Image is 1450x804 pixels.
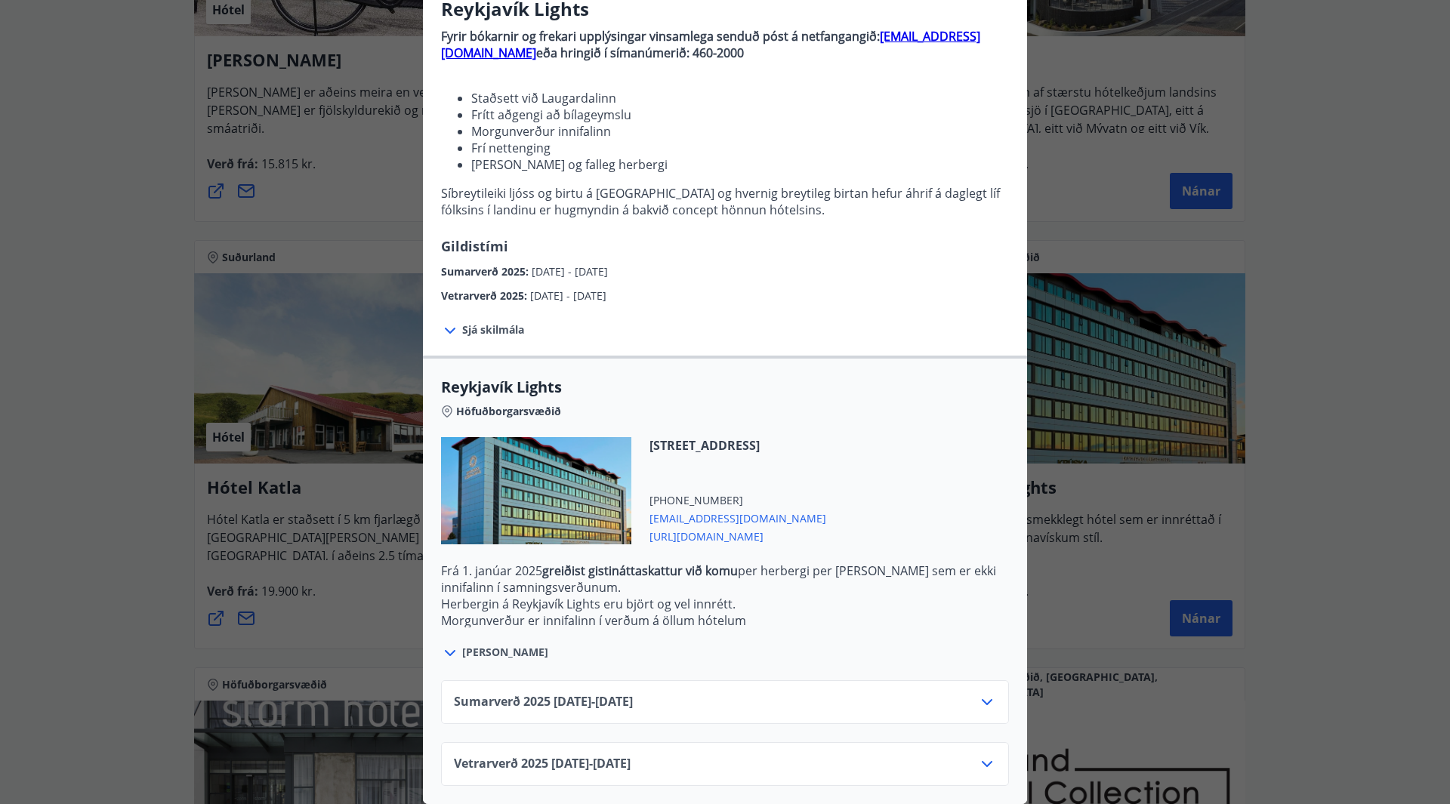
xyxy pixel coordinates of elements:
[462,322,524,337] span: Sjá skilmála
[471,156,1009,173] li: [PERSON_NAME] og falleg herbergi
[441,288,530,303] span: Vetrarverð 2025 :
[649,508,826,526] span: [EMAIL_ADDRESS][DOMAIN_NAME]
[530,288,606,303] span: [DATE] - [DATE]
[649,526,826,544] span: [URL][DOMAIN_NAME]
[471,140,1009,156] li: Frí nettenging
[649,493,826,508] span: [PHONE_NUMBER]
[471,123,1009,140] li: Morgunverður innifalinn
[441,612,1009,629] p: Morgunverður er innifalinn í verðum á öllum hótelum
[536,45,744,61] strong: eða hringið í símanúmerið: 460-2000
[441,237,508,255] span: Gildistími
[542,562,738,579] strong: greiðist gistináttaskattur við komu
[462,645,548,660] span: [PERSON_NAME]
[441,28,980,61] a: [EMAIL_ADDRESS][DOMAIN_NAME]
[532,264,608,279] span: [DATE] - [DATE]
[441,562,1009,596] p: Frá 1. janúar 2025 per herbergi per [PERSON_NAME] sem er ekki innifalinn í samningsverðunum.
[471,90,1009,106] li: Staðsett við Laugardalinn
[456,404,561,419] span: Höfuðborgarsvæðið
[441,185,1009,218] p: Síbreytileiki ljóss og birtu á [GEOGRAPHIC_DATA] og hvernig breytileg birtan hefur áhrif á dagleg...
[471,106,1009,123] li: Frítt aðgengi að bílageymslu
[441,596,1009,612] p: Herbergin á Reykjavík Lights eru björt og vel innrétt.
[441,377,1009,398] span: Reykjavík Lights
[649,437,826,454] span: [STREET_ADDRESS]
[441,28,880,45] strong: Fyrir bókarnir og frekari upplýsingar vinsamlega senduð póst á netfangangið:
[441,264,532,279] span: Sumarverð 2025 :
